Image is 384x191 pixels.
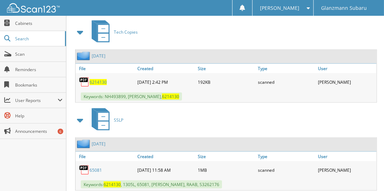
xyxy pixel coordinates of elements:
div: [DATE] 11:58 AM [136,163,196,177]
span: [PERSON_NAME] [260,6,299,10]
span: Reminders [15,67,63,73]
span: Search [15,36,61,42]
div: 192KB [196,75,256,89]
img: PDF.png [79,165,90,175]
span: 6214130 [162,94,179,100]
div: [DATE] 2:42 PM [136,75,196,89]
a: 65081 [90,167,102,173]
span: 6214130 [104,182,121,187]
span: User Reports [15,97,58,103]
span: Bookmarks [15,82,63,88]
iframe: Chat Widget [349,157,384,191]
span: Cabinets [15,20,63,26]
span: SSLP [114,117,123,123]
div: 6 [58,129,63,134]
a: File [76,64,136,73]
span: Announcements [15,128,63,134]
a: Tech Copies [87,18,138,46]
span: Keywords: NH493899, [PERSON_NAME], [81,93,182,101]
span: Help [15,113,63,119]
span: Scan [15,51,63,57]
div: scanned [256,75,316,89]
div: [PERSON_NAME] [317,75,377,89]
a: SSLP [87,106,123,134]
a: [DATE] [92,53,105,59]
a: Created [136,64,196,73]
div: 1MB [196,163,256,177]
img: folder2.png [77,139,92,148]
a: File [76,152,136,161]
div: [PERSON_NAME] [317,163,377,177]
a: [DATE] [92,141,105,147]
a: 6214130 [90,79,107,85]
span: Tech Copies [114,29,138,35]
img: scan123-logo-white.svg [7,3,60,13]
a: Created [136,152,196,161]
span: Keywords: , 1305L, 65081, [PERSON_NAME], RAAB, S3262176 [81,180,222,189]
a: User [317,64,377,73]
a: Size [196,64,256,73]
a: Type [256,64,316,73]
span: Glanzmann Subaru [321,6,367,10]
a: User [317,152,377,161]
a: Type [256,152,316,161]
img: folder2.png [77,52,92,60]
img: PDF.png [79,77,90,87]
a: Size [196,152,256,161]
div: scanned [256,163,316,177]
